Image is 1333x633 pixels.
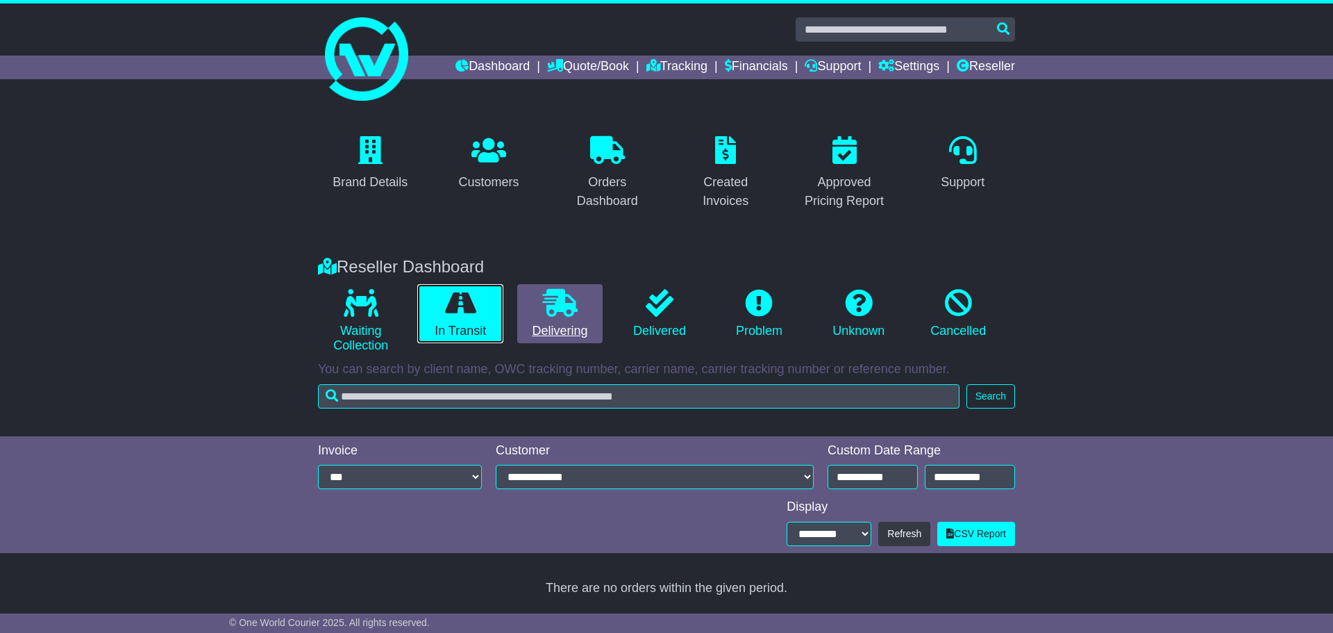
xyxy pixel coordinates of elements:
a: Reseller [957,56,1015,79]
a: Unknown [816,284,901,344]
a: In Transit [417,284,503,344]
div: There are no orders within the given period. [318,581,1015,596]
div: Orders Dashboard [564,173,651,211]
a: Support [932,131,994,197]
a: Brand Details [324,131,417,197]
a: Financials [725,56,788,79]
a: Created Invoices [673,131,778,215]
div: Customer [496,443,814,459]
a: Customers [449,131,528,197]
span: © One World Courier 2025. All rights reserved. [229,617,430,628]
a: Tracking [646,56,707,79]
div: Created Invoices [682,173,769,211]
div: Invoice [318,443,482,459]
div: Display [787,500,1015,515]
a: Settings [878,56,939,79]
div: Reseller Dashboard [311,257,1022,277]
a: CSV Report [937,522,1015,546]
div: Custom Date Range [828,443,1015,459]
button: Refresh [878,522,930,546]
div: Support [941,173,984,192]
a: Quote/Book [547,56,629,79]
a: Support [805,56,861,79]
a: Approved Pricing Report [792,131,897,215]
a: Waiting Collection [318,284,403,359]
div: Approved Pricing Report [801,173,888,211]
a: Delivering [517,284,603,344]
button: Search [966,384,1015,409]
a: Orders Dashboard [555,131,660,215]
a: Delivered [617,284,702,344]
div: Brand Details [333,173,408,192]
a: Dashboard [455,56,530,79]
div: Customers [458,173,519,192]
p: You can search by client name, OWC tracking number, carrier name, carrier tracking number or refe... [318,362,1015,377]
a: Cancelled [916,284,1001,344]
a: Problem [716,284,802,344]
